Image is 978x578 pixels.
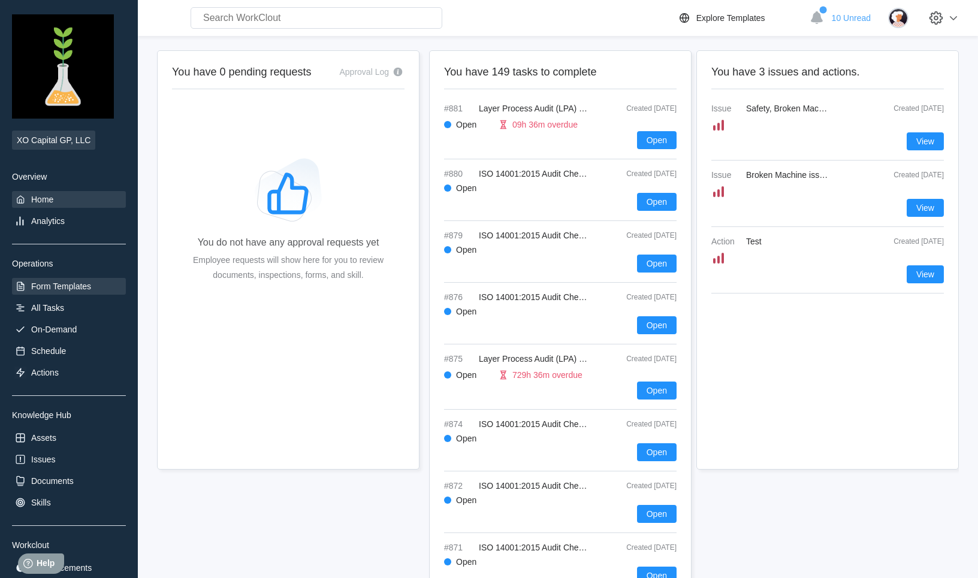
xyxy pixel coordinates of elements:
div: Open [456,434,492,443]
div: Open [456,245,492,255]
span: #871 [444,543,474,552]
span: Open [647,386,667,395]
h2: You have 3 issues and actions. [711,65,944,79]
div: Created [DATE] [884,237,944,246]
span: Issue [711,170,741,180]
div: Analytics [31,216,65,226]
h2: You have 149 tasks to complete [444,65,677,79]
a: All Tasks [12,299,126,316]
div: Open [456,495,492,505]
div: You do not have any approval requests yet [198,237,379,248]
div: Open [456,120,492,129]
span: ISO 14001:2015 Audit Checklist Task [479,292,617,302]
a: Announcements [12,559,126,576]
span: Action [711,237,741,246]
button: Open [637,382,677,400]
a: Form Templates [12,278,126,295]
span: Layer Process Audit (LPA) - Version 2 [479,354,619,364]
span: #876 [444,292,474,302]
div: Created [DATE] [599,170,677,178]
a: Assets [12,429,126,446]
span: #879 [444,231,474,240]
div: Documents [31,476,74,486]
div: Created [DATE] [599,482,677,490]
a: Home [12,191,126,208]
span: Test [746,237,762,246]
div: Issues [31,455,55,464]
span: ISO 14001:2015 Audit Checklist Task [479,481,617,491]
div: Approval Log [339,67,389,77]
div: Form Templates [31,282,91,291]
div: Home [31,195,53,204]
span: Broken Machine issue on Mixing station [746,170,830,180]
span: XO Capital GP, LLC [12,131,95,150]
a: Issues [12,451,126,468]
a: Explore Templates [677,11,804,25]
div: Actions [31,368,59,377]
span: ISO 14001:2015 Audit Checklist Task [479,169,617,178]
div: Assets [31,433,56,443]
span: ISO 14001:2015 Audit Checklist Task [479,543,617,552]
div: Knowledge Hub [12,410,126,420]
button: Open [637,131,677,149]
div: Skills [31,498,51,507]
a: Documents [12,473,126,489]
span: #874 [444,419,474,429]
div: 09h 36m overdue [512,120,578,129]
div: Open [456,370,492,380]
span: Layer Process Audit (LPA) - Version 2 [479,104,619,113]
button: Open [637,316,677,334]
span: #881 [444,104,474,113]
div: Open [456,307,492,316]
div: Operations [12,259,126,268]
button: Open [637,505,677,523]
div: Open [456,557,492,567]
span: #872 [444,481,474,491]
a: Schedule [12,343,126,359]
div: All Tasks [31,303,64,313]
span: 10 Unread [832,13,871,23]
button: Open [637,193,677,211]
div: Employee requests will show here for you to review documents, inspections, forms, and skill. [191,253,385,283]
a: Skills [12,494,126,511]
span: Open [647,448,667,456]
span: View [916,204,934,212]
div: Created [DATE] [884,171,944,179]
span: Safety, Broken Machine issue on Mixing station [746,104,830,113]
input: Search WorkClout [191,7,442,29]
img: Pngtreevectorexperimentgrowthicon_3773679.jpg [12,14,114,119]
div: 729h 36m overdue [512,370,582,380]
span: #875 [444,354,474,364]
div: Created [DATE] [599,543,677,552]
div: Created [DATE] [884,104,944,113]
span: Issue [711,104,741,113]
button: View [907,132,944,150]
span: Open [647,136,667,144]
a: On-Demand [12,321,126,338]
button: View [907,265,944,283]
div: Workclout [12,540,126,550]
span: View [916,137,934,146]
span: ISO 14001:2015 Audit Checklist Task [479,231,617,240]
div: Created [DATE] [599,355,677,363]
span: Open [647,321,667,329]
button: View [907,199,944,217]
button: Open [637,443,677,461]
span: View [916,270,934,279]
button: Open [637,255,677,273]
span: ISO 14001:2015 Audit Checklist Task [479,419,617,429]
span: Open [647,259,667,268]
div: On-Demand [31,325,77,334]
div: Created [DATE] [599,104,677,113]
div: Created [DATE] [599,420,677,428]
div: Created [DATE] [599,231,677,240]
div: Created [DATE] [599,293,677,301]
a: Analytics [12,213,126,229]
h2: You have 0 pending requests [172,65,312,79]
div: Explore Templates [696,13,765,23]
img: user-4.png [888,8,908,28]
a: Actions [12,364,126,381]
span: Open [647,198,667,206]
div: Schedule [31,346,66,356]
